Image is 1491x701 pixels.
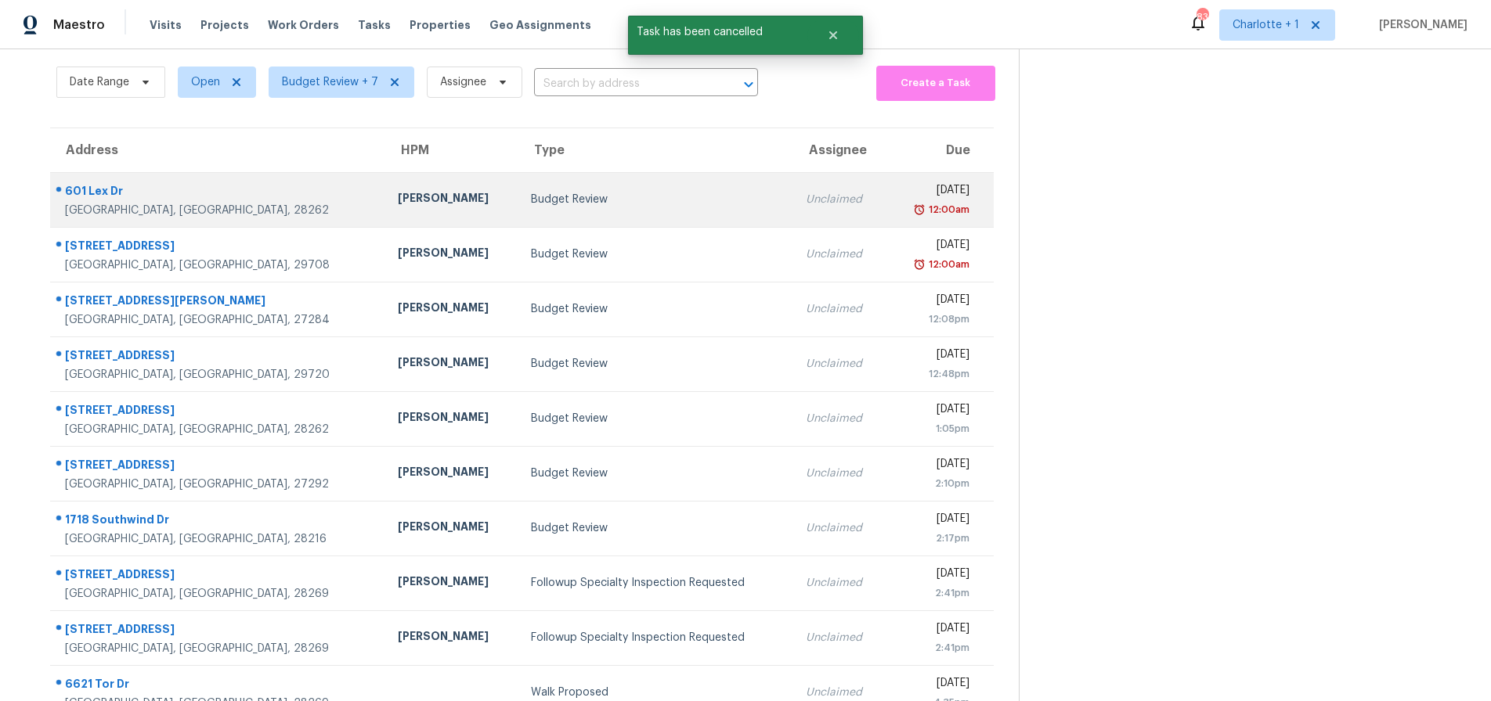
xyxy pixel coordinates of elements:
div: [GEOGRAPHIC_DATA], [GEOGRAPHIC_DATA], 28262 [65,422,373,437]
div: [STREET_ADDRESS][PERSON_NAME] [65,293,373,312]
img: Overdue Alarm Icon [913,257,926,272]
div: [GEOGRAPHIC_DATA], [GEOGRAPHIC_DATA], 29708 [65,257,373,273]
span: Open [191,74,220,90]
div: [STREET_ADDRESS] [65,621,373,641]
div: Budget Review [531,192,780,207]
div: [PERSON_NAME] [398,300,506,319]
div: [PERSON_NAME] [398,628,506,648]
div: 2:17pm [899,530,969,546]
th: Address [50,128,385,172]
div: Unclaimed [806,520,874,536]
div: [GEOGRAPHIC_DATA], [GEOGRAPHIC_DATA], 29720 [65,367,373,383]
div: [PERSON_NAME] [398,464,506,484]
div: [GEOGRAPHIC_DATA], [GEOGRAPHIC_DATA], 28216 [65,531,373,547]
div: 2:10pm [899,476,969,491]
div: 2:41pm [899,585,969,601]
span: Visits [150,17,182,33]
div: 12:00am [926,202,969,217]
div: [DATE] [899,237,969,257]
span: Assignee [440,74,486,90]
div: Unclaimed [806,685,874,700]
div: 1:05pm [899,421,969,437]
span: Maestro [53,17,105,33]
div: [PERSON_NAME] [398,190,506,210]
th: HPM [385,128,518,172]
th: Assignee [793,128,886,172]
div: [DATE] [899,511,969,530]
div: Budget Review [531,246,780,262]
div: 83 [1197,9,1208,25]
div: Budget Review [531,466,780,481]
div: Unclaimed [806,466,874,481]
div: [STREET_ADDRESS] [65,347,373,367]
span: Task has been cancelled [628,16,807,49]
div: [DATE] [899,292,969,311]
div: Unclaimed [806,356,874,372]
span: Work Orders [268,17,339,33]
span: Projects [200,17,249,33]
div: Unclaimed [806,411,874,426]
div: [PERSON_NAME] [398,409,506,429]
div: Followup Specialty Inspection Requested [531,630,780,645]
div: [STREET_ADDRESS] [65,238,373,257]
div: [STREET_ADDRESS] [65,402,373,422]
div: 1718 Southwind Dr [65,512,373,531]
div: [PERSON_NAME] [398,573,506,593]
div: Budget Review [531,356,780,372]
span: Create a Task [884,74,987,92]
span: Geo Assignments [489,17,591,33]
div: [DATE] [899,675,969,695]
span: Tasks [358,20,391,31]
div: Unclaimed [806,301,874,317]
div: Budget Review [531,520,780,536]
div: [GEOGRAPHIC_DATA], [GEOGRAPHIC_DATA], 27284 [65,312,373,328]
input: Search by address [534,72,714,96]
div: [DATE] [899,456,969,476]
div: [PERSON_NAME] [398,245,506,264]
div: 12:48pm [899,366,969,382]
span: Budget Review + 7 [282,74,378,90]
div: Unclaimed [806,575,874,591]
th: Due [886,128,994,172]
div: 2:41pm [899,640,969,656]
button: Close [807,20,859,51]
span: [PERSON_NAME] [1373,17,1468,33]
div: Walk Proposed [531,685,780,700]
div: Followup Specialty Inspection Requested [531,575,780,591]
button: Open [738,74,760,95]
div: Unclaimed [806,192,874,207]
div: [STREET_ADDRESS] [65,566,373,586]
div: [PERSON_NAME] [398,354,506,374]
span: Properties [410,17,471,33]
div: [GEOGRAPHIC_DATA], [GEOGRAPHIC_DATA], 28262 [65,203,373,218]
h2: Tasks [56,34,109,49]
div: [DATE] [899,401,969,421]
div: [GEOGRAPHIC_DATA], [GEOGRAPHIC_DATA], 27292 [65,476,373,492]
div: [GEOGRAPHIC_DATA], [GEOGRAPHIC_DATA], 28269 [65,586,373,602]
div: Budget Review [531,411,780,426]
div: [GEOGRAPHIC_DATA], [GEOGRAPHIC_DATA], 28269 [65,641,373,656]
div: Budget Review [531,301,780,317]
div: [DATE] [899,566,969,585]
th: Type [518,128,792,172]
span: Charlotte + 1 [1233,17,1299,33]
div: 6621 Tor Dr [65,676,373,696]
div: 601 Lex Dr [65,183,373,203]
div: [DATE] [899,620,969,640]
div: [STREET_ADDRESS] [65,457,373,476]
div: [PERSON_NAME] [398,519,506,538]
div: Unclaimed [806,630,874,645]
button: Create a Task [876,66,995,101]
div: Unclaimed [806,246,874,262]
div: [DATE] [899,182,969,202]
span: Date Range [70,74,129,90]
div: [DATE] [899,347,969,366]
img: Overdue Alarm Icon [913,202,926,217]
div: 12:08pm [899,311,969,327]
div: 12:00am [926,257,969,272]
